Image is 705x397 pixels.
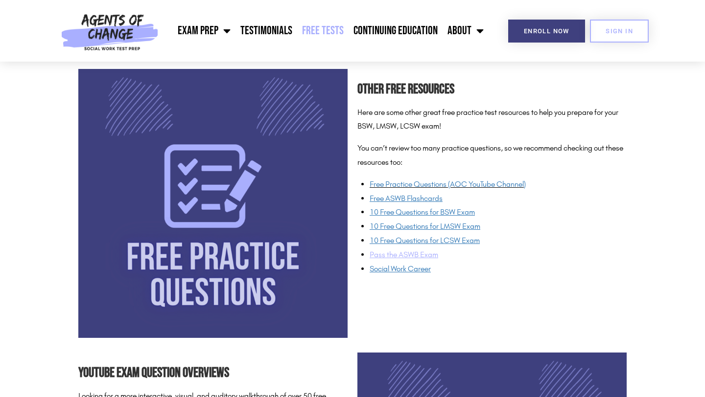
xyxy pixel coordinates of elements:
a: Free ASWB Flashcards [370,194,443,203]
a: Exam Prep [173,19,235,43]
a: 10 Free Questions for BSW Exam [370,207,475,217]
a: Pass the ASWB Exam [370,250,440,259]
a: Social Work Career [370,264,431,273]
span: Enroll Now [524,28,569,34]
p: Here are some other great free practice test resources to help you prepare for your BSW, LMSW, LC... [357,106,627,134]
a: SIGN IN [590,20,649,43]
a: Free Tests [297,19,349,43]
h2: Other Free Resources [357,79,627,101]
p: You can’t review too many practice questions, so we recommend checking out these resources too: [357,141,627,170]
a: Free Practice Questions (AOC YouTube Channel) [370,179,526,189]
a: About [443,19,489,43]
a: Enroll Now [508,20,585,43]
a: Testimonials [235,19,297,43]
span: Pass the ASWB Exam [370,250,438,259]
nav: Menu [163,19,489,43]
h2: YouTube Exam Question Overviews [78,362,348,384]
a: 10 Free Questions for LMSW Exam [370,221,480,231]
span: SIGN IN [606,28,633,34]
a: Continuing Education [349,19,443,43]
a: 10 Free Questions for LCSW Exam [370,236,480,245]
